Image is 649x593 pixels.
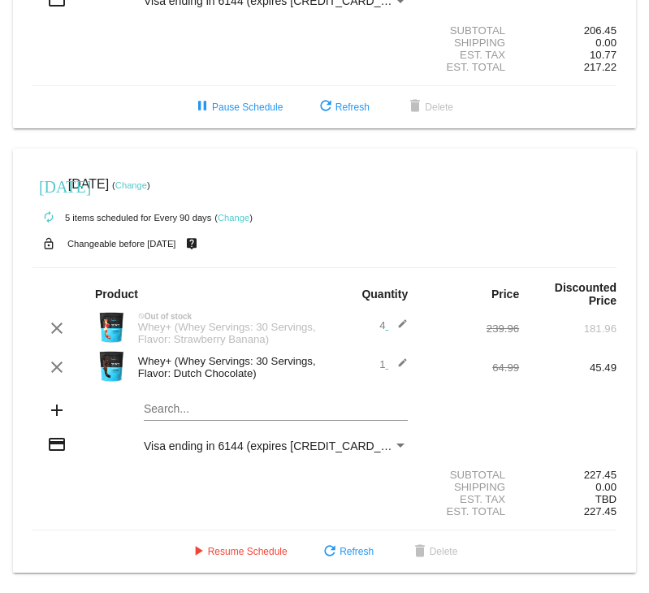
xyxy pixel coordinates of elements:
[316,102,370,113] span: Refresh
[491,288,519,301] strong: Price
[193,97,212,117] mat-icon: pause
[214,213,253,223] small: ( )
[590,49,617,61] span: 10.77
[130,312,325,321] div: Out of stock
[595,481,617,493] span: 0.00
[320,546,374,557] span: Refresh
[67,239,176,249] small: Changeable before [DATE]
[130,355,325,379] div: Whey+ (Whey Servings: 30 Servings, Flavor: Dutch Chocolate)
[519,469,617,481] div: 227.45
[95,311,128,344] img: Image-1-Carousel-Whey-2lb-Strw-Banana-no-badge-Transp.png
[144,403,408,416] input: Search...
[410,546,458,557] span: Delete
[519,322,617,335] div: 181.96
[422,481,519,493] div: Shipping
[175,537,301,566] button: Resume Schedule
[193,102,283,113] span: Pause Schedule
[188,546,288,557] span: Resume Schedule
[392,93,466,122] button: Delete
[379,358,408,370] span: 1
[422,505,519,517] div: Est. Total
[130,321,325,345] div: Whey+ (Whey Servings: 30 Servings, Flavor: Strawberry Banana)
[379,319,408,331] span: 4
[47,435,67,454] mat-icon: credit_card
[303,93,383,122] button: Refresh
[47,400,67,420] mat-icon: add
[519,361,617,374] div: 45.49
[519,24,617,37] div: 206.45
[397,537,471,566] button: Delete
[144,439,416,452] span: Visa ending in 6144 (expires [CREDIT_CARD_DATA])
[405,97,425,117] mat-icon: delete
[410,543,430,562] mat-icon: delete
[422,61,519,73] div: Est. Total
[180,93,296,122] button: Pause Schedule
[422,49,519,61] div: Est. Tax
[307,537,387,566] button: Refresh
[218,213,249,223] a: Change
[422,469,519,481] div: Subtotal
[47,357,67,377] mat-icon: clear
[422,361,519,374] div: 64.99
[422,37,519,49] div: Shipping
[95,288,138,301] strong: Product
[144,439,408,452] mat-select: Payment Method
[320,543,340,562] mat-icon: refresh
[595,493,617,505] span: TBD
[555,281,617,307] strong: Discounted Price
[115,180,147,190] a: Change
[422,322,519,335] div: 239.96
[361,288,408,301] strong: Quantity
[316,97,335,117] mat-icon: refresh
[138,313,145,319] mat-icon: not_interested
[584,61,617,73] span: 217.22
[47,318,67,338] mat-icon: clear
[188,543,208,562] mat-icon: play_arrow
[422,24,519,37] div: Subtotal
[405,102,453,113] span: Delete
[584,505,617,517] span: 227.45
[39,175,58,195] mat-icon: [DATE]
[595,37,617,49] span: 0.00
[39,233,58,254] mat-icon: lock_open
[112,180,150,190] small: ( )
[95,350,128,383] img: Image-1-Carousel-Whey-2lb-Dutch-Chocolate-no-badge-Transp.png
[388,318,408,338] mat-icon: edit
[39,208,58,227] mat-icon: autorenew
[182,233,201,254] mat-icon: live_help
[388,357,408,377] mat-icon: edit
[32,213,211,223] small: 5 items scheduled for Every 90 days
[422,493,519,505] div: Est. Tax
